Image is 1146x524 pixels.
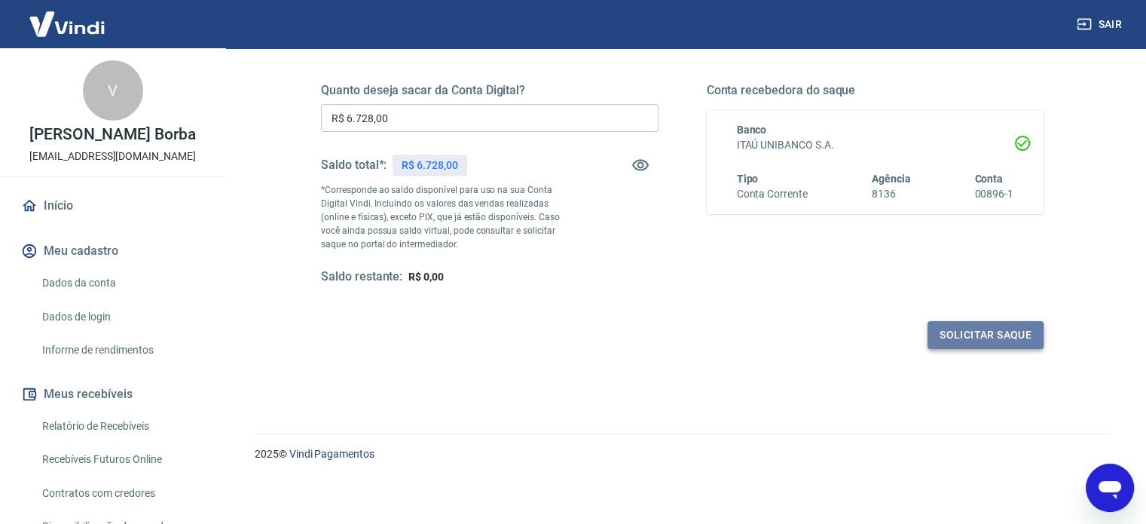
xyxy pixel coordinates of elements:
[321,183,574,251] p: *Corresponde ao saldo disponível para uso na sua Conta Digital Vindi. Incluindo os valores das ve...
[737,124,767,136] span: Banco
[737,173,759,185] span: Tipo
[321,269,402,285] h5: Saldo restante:
[36,444,207,475] a: Recebíveis Futuros Online
[872,173,911,185] span: Agência
[18,378,207,411] button: Meus recebíveis
[36,268,207,299] a: Dados da conta
[255,446,1110,462] p: 2025 ©
[974,173,1003,185] span: Conta
[1086,464,1134,512] iframe: Botão para abrir a janela de mensagens
[36,335,207,366] a: Informe de rendimentos
[36,302,207,332] a: Dados de login
[18,234,207,268] button: Meu cadastro
[321,83,659,98] h5: Quanto deseja sacar da Conta Digital?
[1074,11,1128,38] button: Sair
[927,321,1044,349] button: Solicitar saque
[289,448,374,460] a: Vindi Pagamentos
[29,149,196,164] p: [EMAIL_ADDRESS][DOMAIN_NAME]
[974,186,1013,202] h6: 00896-1
[36,411,207,442] a: Relatório de Recebíveis
[83,60,143,121] div: V
[408,271,444,283] span: R$ 0,00
[707,83,1044,98] h5: Conta recebedora do saque
[321,158,387,173] h5: Saldo total*:
[29,127,195,142] p: [PERSON_NAME] Borba
[36,478,207,509] a: Contratos com credores
[737,137,1014,153] h6: ITAÚ UNIBANCO S.A.
[18,189,207,222] a: Início
[402,158,457,173] p: R$ 6.728,00
[737,186,808,202] h6: Conta Corrente
[18,1,116,47] img: Vindi
[872,186,911,202] h6: 8136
